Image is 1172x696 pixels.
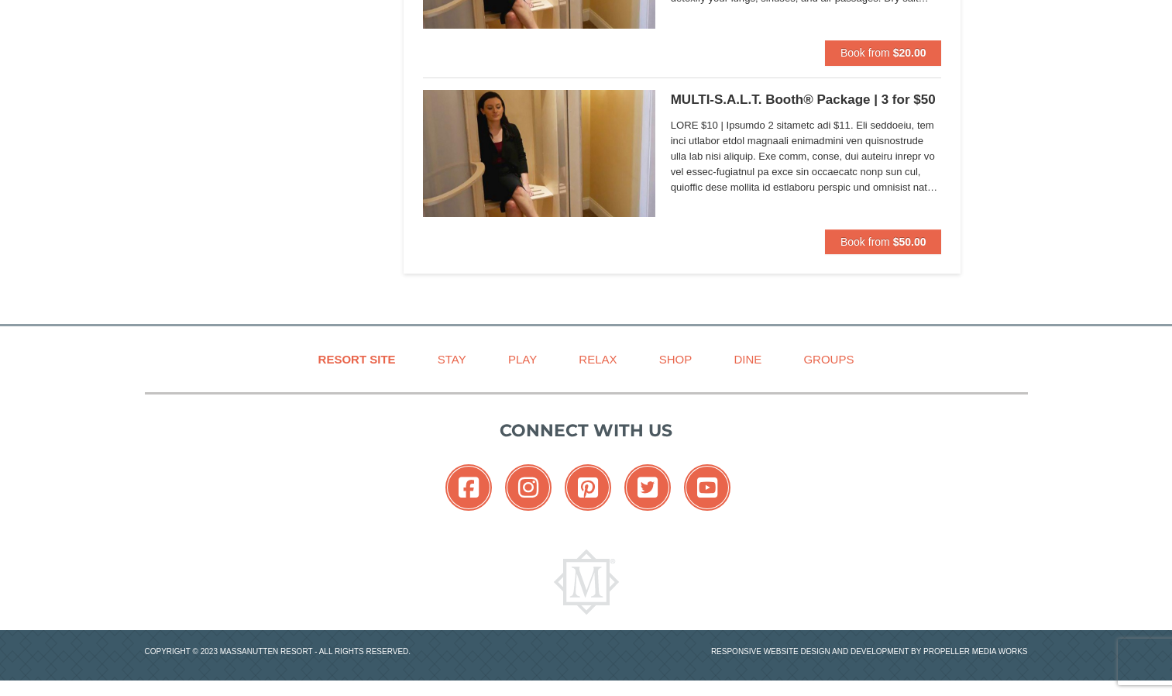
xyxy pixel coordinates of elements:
[784,342,873,377] a: Groups
[554,550,619,615] img: Massanutten Resort Logo
[825,40,942,65] button: Book from $20.00
[489,342,556,377] a: Play
[840,236,890,248] span: Book from
[893,236,926,248] strong: $50.00
[893,47,926,59] strong: $20.00
[825,229,942,254] button: Book from $50.00
[145,418,1028,443] p: Connect with us
[640,342,712,377] a: Shop
[559,342,636,377] a: Relax
[299,342,415,377] a: Resort Site
[418,342,486,377] a: Stay
[133,646,586,657] p: Copyright © 2023 Massanutten Resort - All Rights Reserved.
[423,90,655,217] img: 6619873-585-86820cc0.jpg
[714,342,781,377] a: Dine
[671,92,942,108] h5: MULTI-S.A.L.T. Booth® Package | 3 for $50
[840,47,890,59] span: Book from
[671,118,942,195] span: LORE $10 | Ipsumdo 2 sitametc adi $11. Eli seddoeiu, tem inci utlabor etdol magnaali enimadmini v...
[711,647,1028,656] a: Responsive website design and development by Propeller Media Works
